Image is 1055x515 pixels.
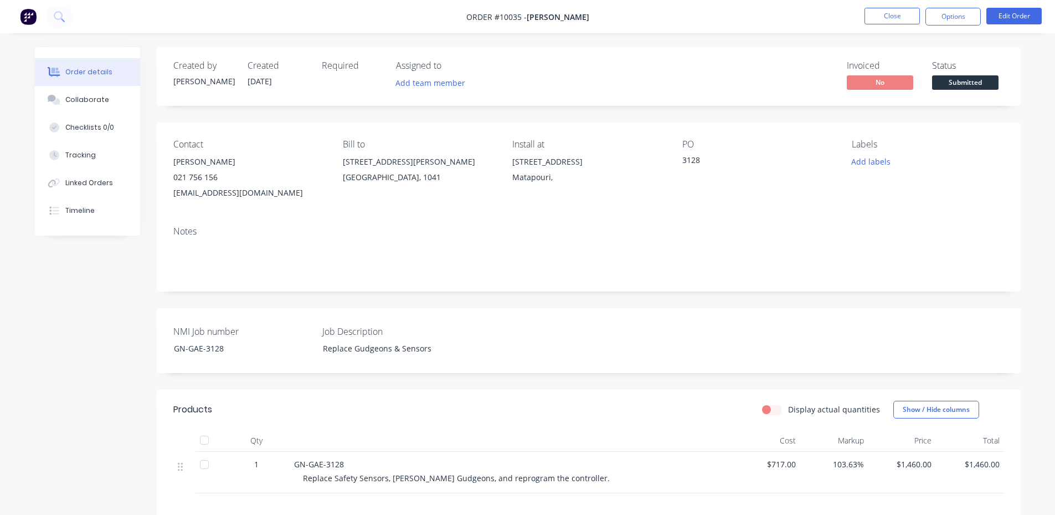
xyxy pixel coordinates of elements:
[868,430,936,452] div: Price
[173,75,234,87] div: [PERSON_NAME]
[35,197,140,225] button: Timeline
[173,170,325,185] div: 021 756 156
[35,141,140,169] button: Tracking
[936,430,1004,452] div: Total
[294,459,344,470] span: GN-GAE-3128
[682,139,834,150] div: PO
[512,154,664,190] div: [STREET_ADDRESS]Matapouri,
[173,185,325,201] div: [EMAIL_ADDRESS][DOMAIN_NAME]
[396,60,507,71] div: Assigned to
[788,404,880,415] label: Display actual quantities
[932,75,999,89] span: Submitted
[512,139,664,150] div: Install at
[248,60,308,71] div: Created
[940,458,1000,470] span: $1,460.00
[343,154,495,190] div: [STREET_ADDRESS][PERSON_NAME][GEOGRAPHIC_DATA], 1041
[737,458,796,470] span: $717.00
[864,8,920,24] button: Close
[733,430,801,452] div: Cost
[322,325,461,338] label: Job Description
[173,139,325,150] div: Contact
[932,75,999,92] button: Submitted
[20,8,37,25] img: Factory
[248,76,272,86] span: [DATE]
[396,75,471,90] button: Add team member
[527,12,589,22] span: [PERSON_NAME]
[173,60,234,71] div: Created by
[165,340,303,356] div: GN-GAE-3128
[173,154,325,170] div: [PERSON_NAME]
[65,123,114,132] div: Checklists 0/0
[173,325,312,338] label: NMI Job number
[35,114,140,141] button: Checklists 0/0
[873,458,932,470] span: $1,460.00
[65,206,95,216] div: Timeline
[223,430,290,452] div: Qty
[805,458,864,470] span: 103.63%
[65,95,109,105] div: Collaborate
[35,169,140,197] button: Linked Orders
[173,403,212,416] div: Products
[343,170,495,185] div: [GEOGRAPHIC_DATA], 1041
[343,154,495,170] div: [STREET_ADDRESS][PERSON_NAME]
[512,154,664,170] div: [STREET_ADDRESS]
[35,86,140,114] button: Collaborate
[466,12,527,22] span: Order #10035 -
[173,154,325,201] div: [PERSON_NAME]021 756 156[EMAIL_ADDRESS][DOMAIN_NAME]
[343,139,495,150] div: Bill to
[512,170,664,185] div: Matapouri,
[986,8,1042,24] button: Edit Order
[173,226,1004,237] div: Notes
[682,154,821,170] div: 3128
[303,473,610,483] span: Replace Safety Sensors, [PERSON_NAME] Gudgeons, and reprogram the controller.
[893,401,979,419] button: Show / Hide columns
[925,8,981,26] button: Options
[65,178,113,188] div: Linked Orders
[35,58,140,86] button: Order details
[847,75,913,89] span: No
[852,139,1003,150] div: Labels
[800,430,868,452] div: Markup
[65,150,96,160] div: Tracking
[847,60,919,71] div: Invoiced
[389,75,471,90] button: Add team member
[932,60,1004,71] div: Status
[314,340,452,356] div: Replace Gudgeons & Sensors
[322,60,383,71] div: Required
[254,458,259,470] span: 1
[65,67,112,77] div: Order details
[846,154,897,169] button: Add labels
